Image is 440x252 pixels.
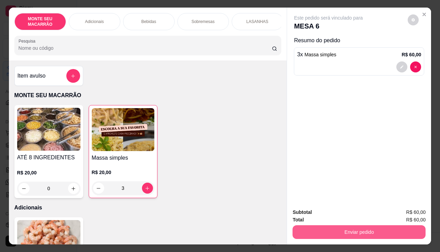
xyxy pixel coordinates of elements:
button: decrease-product-quantity [410,61,421,72]
p: R$ 20,00 [17,169,80,176]
p: MONTE SEU MACARRÃO [20,16,60,27]
p: R$ 20,00 [92,169,154,176]
span: R$ 60,00 [406,208,426,216]
h4: Item avulso [18,72,46,80]
p: MONTE SEU MACARRÃO [14,91,282,100]
p: Resumo do pedido [294,36,424,45]
button: decrease-product-quantity [396,61,407,72]
p: Bebidas [141,19,156,24]
img: product-image [17,108,80,151]
button: decrease-product-quantity [408,14,419,25]
strong: Subtotal [293,209,312,215]
p: Sobremesas [191,19,214,24]
button: Enviar pedido [293,225,426,239]
input: Pesquisa [19,45,272,51]
button: Close [419,9,430,20]
p: 3 x [297,50,336,59]
p: LASANHAS [246,19,268,24]
h4: ATÉ 8 INGREDIENTES [17,153,80,162]
p: Adicionais [14,204,282,212]
p: Este pedido será vinculado para [294,14,363,21]
button: increase-product-quantity [142,183,153,194]
label: Pesquisa [19,38,38,44]
strong: Total [293,217,304,222]
span: R$ 60,00 [406,216,426,224]
img: product-image [92,108,154,151]
button: decrease-product-quantity [93,183,104,194]
button: add-separate-item [66,69,80,83]
p: MESA 6 [294,21,363,31]
p: Adicionais [85,19,104,24]
p: R$ 60,00 [402,51,421,58]
span: Massa simples [305,52,337,57]
h4: Massa simples [92,154,154,162]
